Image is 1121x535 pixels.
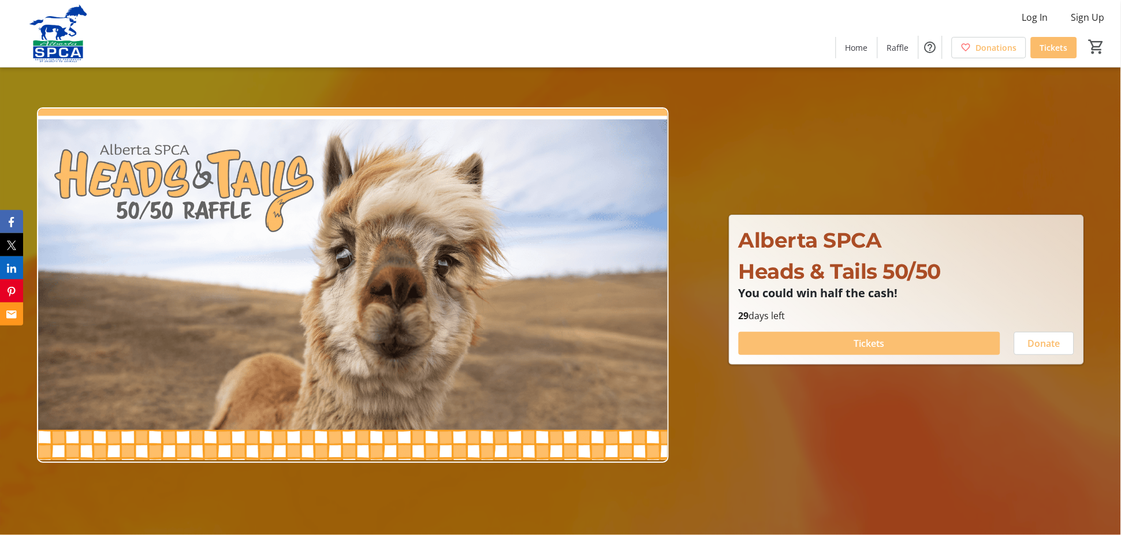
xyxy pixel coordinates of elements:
span: 29 [739,309,749,322]
button: Donate [1014,332,1074,355]
span: Tickets [1040,42,1068,54]
a: Donations [952,37,1026,58]
button: Help [919,36,942,59]
p: You could win half the cash! [739,287,1074,300]
img: Campaign CTA Media Photo [37,107,669,462]
span: Alberta SPCA [739,227,882,253]
img: Alberta SPCA's Logo [7,5,110,62]
p: days left [739,309,1074,323]
span: Heads & Tails 50/50 [739,259,941,284]
span: Log In [1022,10,1048,24]
a: Tickets [1031,37,1077,58]
button: Cart [1086,36,1107,57]
button: Tickets [739,332,1000,355]
span: Donations [976,42,1017,54]
a: Raffle [878,37,918,58]
span: Tickets [854,336,885,350]
span: Donate [1028,336,1060,350]
a: Home [836,37,877,58]
span: Raffle [887,42,909,54]
span: Home [846,42,868,54]
span: Sign Up [1071,10,1105,24]
button: Log In [1013,8,1057,27]
button: Sign Up [1062,8,1114,27]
